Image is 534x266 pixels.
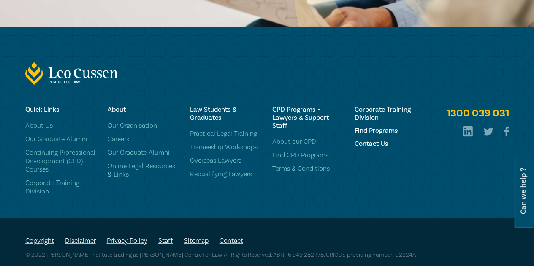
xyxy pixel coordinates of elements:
h6: About [108,106,180,114]
a: Sitemap [184,236,209,245]
a: Our Organisation [108,121,180,130]
h6: Law Students & Graduates [190,106,262,122]
span: Can we help ? [519,159,527,223]
a: Careers [108,135,180,143]
a: Copyright [25,236,54,245]
a: Our Graduate Alumni [25,135,98,143]
a: Terms & Conditions [272,164,344,173]
a: Corporate Training Division [355,106,427,122]
a: Contact [220,236,243,245]
a: Our Graduate Alumni [108,148,180,157]
a: Staff [158,236,173,245]
a: 1300 039 031 [447,106,509,121]
a: Online Legal Resources & Links [108,162,180,179]
a: Corporate Training Division [25,179,98,196]
a: Continuing Professional Development (CPD) Courses [25,148,98,174]
a: Privacy Policy [107,236,147,245]
a: About Us [25,121,98,130]
a: Disclaimer [65,236,96,245]
h6: Quick Links [25,106,98,114]
a: Find CPD Programs [272,151,344,159]
a: Requalifying Lawyers [190,170,262,178]
a: Practical Legal Training [190,129,262,138]
a: Overseas Lawyers [190,156,262,165]
a: Traineeship Workshops [190,143,262,151]
p: © 2022 [PERSON_NAME] Institute trading as [PERSON_NAME] Centre for Law. All Rights Reserved. ABN ... [25,250,509,260]
a: Find Programs [355,127,427,135]
h6: CPD Programs - Lawyers & Support Staff [272,106,344,130]
a: About our CPD [272,137,344,146]
a: Contact Us [355,140,427,148]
